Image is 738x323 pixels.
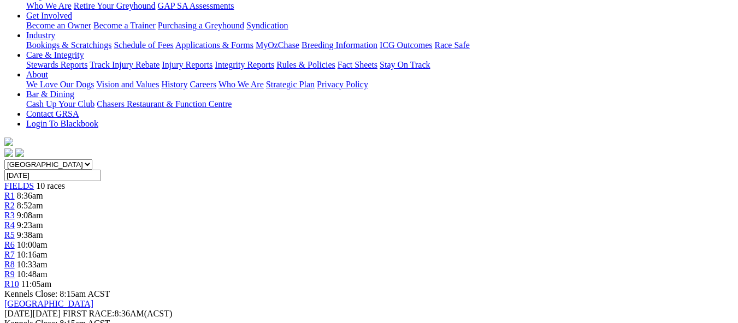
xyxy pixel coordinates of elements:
[4,191,15,200] a: R1
[162,60,212,69] a: Injury Reports
[114,40,173,50] a: Schedule of Fees
[4,170,101,181] input: Select date
[4,220,15,230] a: R4
[4,148,13,157] img: facebook.svg
[266,80,315,89] a: Strategic Plan
[17,191,43,200] span: 8:36am
[4,201,15,210] a: R2
[26,109,79,118] a: Contact GRSA
[26,31,55,40] a: Industry
[17,211,43,220] span: 9:08am
[17,240,48,249] span: 10:00am
[26,40,734,50] div: Industry
[36,181,65,190] span: 10 races
[276,60,335,69] a: Rules & Policies
[380,60,430,69] a: Stay On Track
[17,270,48,279] span: 10:48am
[74,1,156,10] a: Retire Your Greyhound
[4,240,15,249] a: R6
[338,60,377,69] a: Fact Sheets
[90,60,160,69] a: Track Injury Rebate
[21,279,51,289] span: 11:05am
[256,40,299,50] a: MyOzChase
[96,80,159,89] a: Vision and Values
[63,309,114,318] span: FIRST RACE:
[93,21,156,30] a: Become a Trainer
[26,40,111,50] a: Bookings & Scratchings
[97,99,232,109] a: Chasers Restaurant & Function Centre
[26,21,734,31] div: Get Involved
[4,270,15,279] a: R9
[4,250,15,259] a: R7
[26,89,74,99] a: Bar & Dining
[4,230,15,240] a: R5
[63,309,172,318] span: 8:36AM(ACST)
[4,289,110,298] span: Kennels Close: 8:15am ACST
[26,99,95,109] a: Cash Up Your Club
[4,137,13,146] img: logo-grsa-white.png
[26,1,734,11] div: Greyhounds as Pets
[26,21,91,30] a: Become an Owner
[158,1,234,10] a: GAP SA Assessments
[17,201,43,210] span: 8:52am
[4,309,61,318] span: [DATE]
[26,80,734,89] div: About
[17,220,43,230] span: 9:23am
[26,50,84,59] a: Care & Integrity
[26,80,94,89] a: We Love Our Dogs
[26,119,98,128] a: Login To Blackbook
[26,60,734,70] div: Care & Integrity
[4,279,19,289] a: R10
[302,40,377,50] a: Breeding Information
[215,60,274,69] a: Integrity Reports
[4,299,93,308] a: [GEOGRAPHIC_DATA]
[434,40,469,50] a: Race Safe
[190,80,216,89] a: Careers
[175,40,253,50] a: Applications & Forms
[26,1,72,10] a: Who We Are
[26,11,72,20] a: Get Involved
[4,309,33,318] span: [DATE]
[4,181,34,190] a: FIELDS
[380,40,432,50] a: ICG Outcomes
[161,80,187,89] a: History
[4,260,15,269] a: R8
[26,60,87,69] a: Stewards Reports
[246,21,288,30] a: Syndication
[17,260,48,269] span: 10:33am
[26,70,48,79] a: About
[17,250,48,259] span: 10:16am
[317,80,368,89] a: Privacy Policy
[26,99,734,109] div: Bar & Dining
[158,21,244,30] a: Purchasing a Greyhound
[219,80,264,89] a: Who We Are
[15,148,24,157] img: twitter.svg
[17,230,43,240] span: 9:38am
[4,211,15,220] a: R3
